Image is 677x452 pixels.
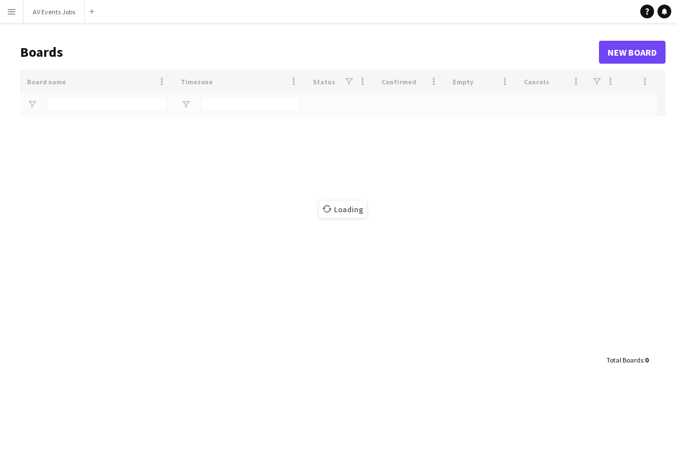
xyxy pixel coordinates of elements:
span: Total Boards [606,356,643,364]
span: 0 [645,356,648,364]
a: New Board [599,41,666,64]
div: : [606,349,648,371]
span: Loading [319,201,367,218]
button: AV Events Jobs [24,1,85,23]
h1: Boards [20,44,599,61]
